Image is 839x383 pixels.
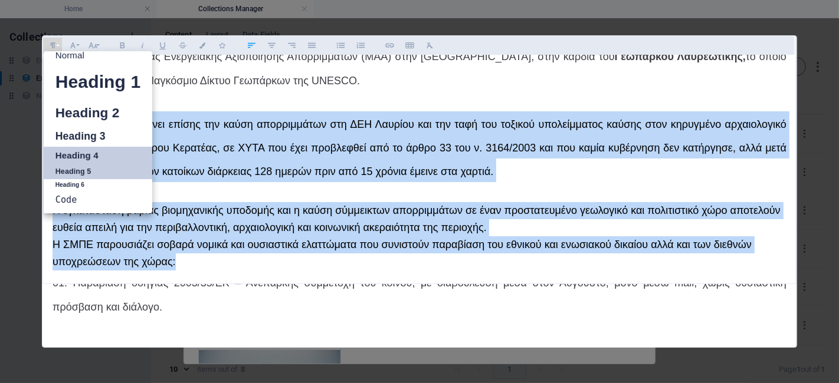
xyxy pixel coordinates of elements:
[44,147,153,164] a: Heading 4
[44,179,153,191] a: Heading 6
[53,118,786,178] span: Το σχέδιο περιλαμβάνει επίσης την καύση απορριμμάτων στη ΔΕΗ Λαυρίου και την ταφή του τοξικού υπο...
[133,38,152,53] button: Italic (Ctrl+I)
[53,239,752,268] span: ΜΠΕ παρουσιάζει σοβαρά νομικά και ουσιαστικά ελαττώματα που συνιστούν παραβίαση του εθνικού και ε...
[420,38,439,53] button: Clear Formatting
[213,38,232,53] button: Icons
[153,38,172,53] button: Underline (Ctrl+U)
[44,126,153,147] a: Heading 3
[83,38,102,53] button: Font Size
[351,38,370,53] button: Ordered List
[242,38,261,53] button: Align Left
[44,64,153,100] a: Heading 1
[173,38,192,53] button: Strikethrough
[53,27,786,87] span: Η Στρατηγική Μελέτη Περιβαλλοντικών Επιπτώσεων (ΣΜΠΕ) που δημοσιοποίησε το υπουργείο Περιβάλλοντο...
[262,38,281,53] button: Align Center
[44,47,153,64] a: Normal
[302,38,321,53] button: Align Justify
[44,191,153,209] a: Code
[113,38,132,53] button: Bold (Ctrl+B)
[380,38,399,53] button: Insert Link
[615,51,746,62] strong: Γεωπάρκου Λαυρεωτικής,
[53,239,752,268] span: Η Σ​ :
[331,38,350,53] button: Unordered List
[44,100,153,126] a: Heading 2
[53,204,781,233] span: Η εγκατάσταση βαριάς βιομηχανικής υποδομής και η καύση σύμμεικτων απορριμμάτων σε έναν προστατευμ...
[193,38,212,53] button: Colors
[53,277,786,312] span: 01. Παραβίαση οδηγίας 2003/35/ΕΚ – Ανεπαρκής συμμετοχή του κοινού, με διαβούλευση μέσα στον Αύγου...
[63,38,82,53] button: Font Family
[282,38,301,53] button: Align Right
[400,38,419,53] button: Insert Table
[44,51,153,213] div: Paragraph Format
[43,38,62,53] button: Paragraph Format
[44,164,153,179] a: Heading 5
